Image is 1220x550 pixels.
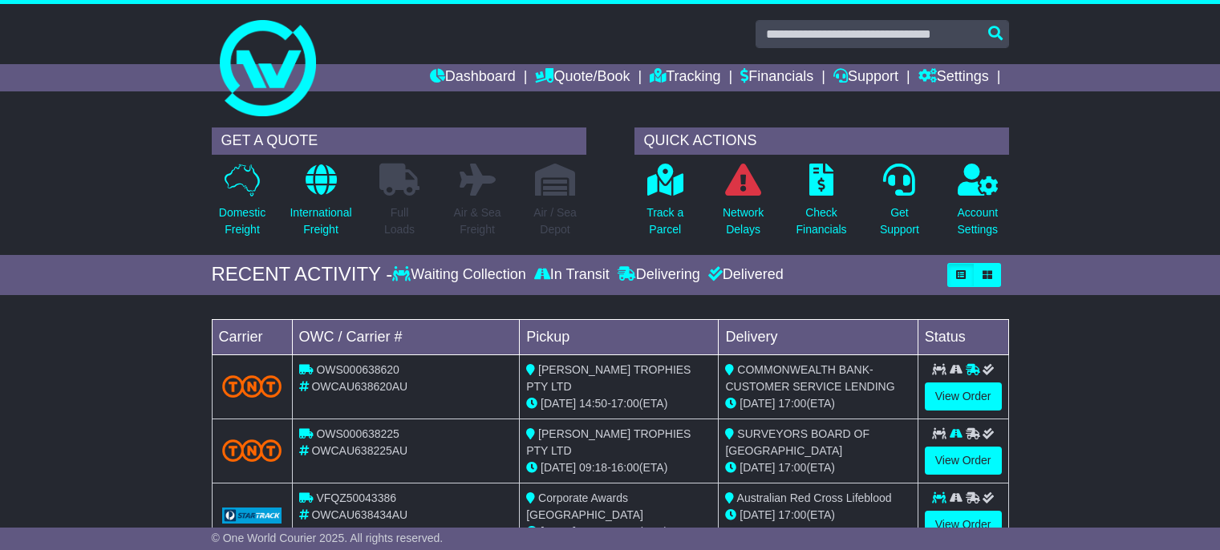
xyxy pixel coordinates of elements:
td: OWC / Carrier # [292,319,520,354]
p: Air / Sea Depot [533,204,577,238]
a: AccountSettings [957,163,999,247]
span: SURVEYORS BOARD OF [GEOGRAPHIC_DATA] [725,427,869,457]
a: Track aParcel [646,163,684,247]
span: OWCAU638225AU [311,444,407,457]
div: GET A QUOTE [212,127,586,155]
span: 17:00 [611,525,639,538]
img: TNT_Domestic.png [222,439,282,461]
p: Full Loads [379,204,420,238]
span: OWCAU638620AU [311,380,407,393]
span: 09:00 [579,525,607,538]
td: Status [918,319,1008,354]
p: Check Financials [796,204,847,238]
span: Corporate Awards [GEOGRAPHIC_DATA] [526,491,643,521]
p: Domestic Freight [219,204,265,238]
p: Account Settings [958,204,999,238]
div: (ETA) [725,459,910,476]
div: Delivering [614,266,704,284]
a: InternationalFreight [289,163,352,247]
span: [DATE] [740,508,775,521]
span: 14:50 [579,397,607,410]
p: Network Delays [723,204,764,238]
span: 17:00 [611,397,639,410]
a: Financials [740,64,813,91]
div: In Transit [530,266,614,284]
a: CheckFinancials [796,163,848,247]
span: COMMONWEALTH BANK-CUSTOMER SERVICE LENDING [725,363,894,393]
div: - (ETA) [526,395,711,412]
span: [DATE] [740,461,775,474]
img: TNT_Domestic.png [222,375,282,397]
p: Air & Sea Freight [453,204,501,238]
span: Australian Red Cross Lifeblood [737,491,892,504]
div: - (ETA) [526,459,711,476]
span: [PERSON_NAME] TROPHIES PTY LTD [526,363,691,393]
div: (ETA) [725,395,910,412]
td: Carrier [212,319,292,354]
div: Delivered [704,266,784,284]
span: 17:00 [778,508,806,521]
a: Settings [918,64,989,91]
a: DomesticFreight [218,163,266,247]
a: GetSupport [879,163,920,247]
span: [DATE] [541,461,576,474]
span: [PERSON_NAME] TROPHIES PTY LTD [526,427,691,457]
td: Delivery [719,319,918,354]
a: Quote/Book [535,64,630,91]
span: [DATE] [541,525,576,538]
p: International Freight [290,204,351,238]
a: NetworkDelays [722,163,764,247]
span: 17:00 [778,397,806,410]
a: View Order [925,511,1002,539]
span: OWCAU638434AU [311,508,407,521]
img: GetCarrierServiceLogo [222,508,282,524]
div: (ETA) [725,507,910,524]
span: 16:00 [611,461,639,474]
p: Get Support [880,204,919,238]
span: [DATE] [740,397,775,410]
a: Support [833,64,898,91]
span: OWS000638225 [316,427,399,440]
a: View Order [925,447,1002,475]
span: © One World Courier 2025. All rights reserved. [212,532,444,544]
span: [DATE] [541,397,576,410]
span: VFQZ50043386 [316,491,396,504]
td: Pickup [520,319,719,354]
span: 09:18 [579,461,607,474]
div: QUICK ACTIONS [634,127,1009,155]
p: Track a Parcel [646,204,683,238]
div: - (ETA) [526,524,711,540]
a: View Order [925,382,1002,410]
span: OWS000638620 [316,363,399,376]
div: RECENT ACTIVITY - [212,263,393,286]
a: Dashboard [430,64,516,91]
div: Waiting Collection [392,266,529,284]
span: 17:00 [778,461,806,474]
a: Tracking [650,64,720,91]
